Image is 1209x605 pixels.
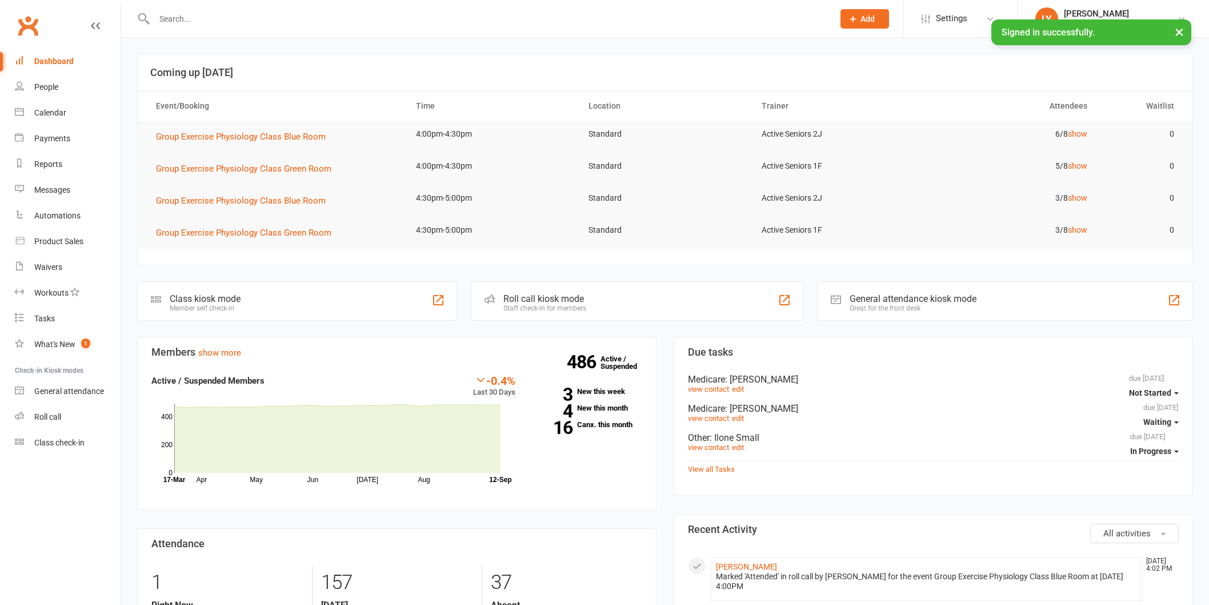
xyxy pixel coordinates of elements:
[1143,412,1179,432] button: Waiting
[1002,27,1095,38] span: Signed in successfully.
[34,185,70,194] div: Messages
[15,74,121,100] a: People
[15,152,121,177] a: Reports
[406,91,579,121] th: Time
[578,121,751,148] td: Standard
[688,524,1179,535] h3: Recent Activity
[1068,161,1087,170] a: show
[15,379,121,404] a: General attendance kiosk mode
[716,572,1136,591] div: Marked 'Attended' in roll call by [PERSON_NAME] for the event Group Exercise Physiology Class Blu...
[688,432,1179,443] div: Other
[156,132,326,142] span: Group Exercise Physiology Class Blue Room
[15,126,121,152] a: Payments
[860,14,875,23] span: Add
[473,374,515,399] div: Last 30 Days
[34,237,83,246] div: Product Sales
[688,443,729,452] a: view contact
[533,403,573,420] strong: 4
[406,121,579,148] td: 4:00pm-4:30pm
[1130,447,1171,456] span: In Progress
[170,293,241,304] div: Class kiosk mode
[34,314,55,323] div: Tasks
[688,385,729,393] a: view contact
[567,353,601,371] strong: 486
[321,566,473,600] div: 157
[716,562,777,571] a: [PERSON_NAME]
[406,217,579,244] td: 4:30pm-5:00pm
[15,430,121,456] a: Class kiosk mode
[1098,185,1184,212] td: 0
[156,228,331,238] span: Group Exercise Physiology Class Green Room
[1169,19,1190,44] button: ×
[751,217,924,244] td: Active Seniors 1F
[578,185,751,212] td: Standard
[1098,217,1184,244] td: 0
[146,91,406,121] th: Event/Booking
[151,347,642,358] h3: Members
[732,385,744,393] a: edit
[1129,383,1179,403] button: Not Started
[732,414,744,423] a: edit
[688,414,729,423] a: view contact
[150,67,1180,78] h3: Coming up [DATE]
[601,347,651,379] a: 486Active / Suspended
[491,566,642,600] div: 37
[850,304,976,312] div: Great for the front desk
[156,194,334,208] button: Group Exercise Physiology Class Blue Room
[924,91,1098,121] th: Attendees
[533,388,642,395] a: 3New this week
[1035,7,1058,30] div: LY
[156,196,326,206] span: Group Exercise Physiology Class Blue Room
[732,443,744,452] a: edit
[473,374,515,387] div: -0.4%
[751,185,924,212] td: Active Seniors 2J
[34,262,62,272] div: Waivers
[725,374,798,385] span: : [PERSON_NAME]
[81,339,90,348] span: 1
[924,217,1098,244] td: 3/8
[688,347,1179,358] h3: Due tasks
[406,185,579,212] td: 4:30pm-5:00pm
[688,374,1179,385] div: Medicare
[1143,417,1171,427] span: Waiting
[156,162,339,176] button: Group Exercise Physiology Class Green Room
[578,217,751,244] td: Standard
[503,304,586,312] div: Staff check-in for members
[34,160,62,169] div: Reports
[533,421,642,428] a: 16Canx. this month
[156,226,339,240] button: Group Exercise Physiology Class Green Room
[1064,9,1177,19] div: [PERSON_NAME]
[751,121,924,148] td: Active Seniors 2J
[533,386,573,403] strong: 3
[151,376,265,386] strong: Active / Suspended Members
[170,304,241,312] div: Member self check-in
[503,293,586,304] div: Roll call kiosk mode
[15,203,121,229] a: Automations
[34,412,61,421] div: Roll call
[15,332,121,357] a: What's New1
[1129,388,1171,397] span: Not Started
[34,211,81,220] div: Automations
[710,432,759,443] span: : Ilone Small
[156,130,334,144] button: Group Exercise Physiology Class Blue Room
[578,91,751,121] th: Location
[1098,153,1184,180] td: 0
[688,403,1179,414] div: Medicare
[15,280,121,306] a: Workouts
[751,91,924,121] th: Trainer
[1130,441,1179,461] button: In Progress
[34,82,58,91] div: People
[156,164,331,174] span: Group Exercise Physiology Class Green Room
[688,465,735,473] a: View all Tasks
[406,153,579,180] td: 4:00pm-4:30pm
[34,340,75,349] div: What's New
[751,153,924,180] td: Active Seniors 1F
[15,404,121,430] a: Roll call
[34,438,85,447] div: Class check-in
[15,49,121,74] a: Dashboard
[15,254,121,280] a: Waivers
[15,177,121,203] a: Messages
[151,538,642,550] h3: Attendance
[1064,19,1177,29] div: Staying Active [PERSON_NAME]
[840,9,889,29] button: Add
